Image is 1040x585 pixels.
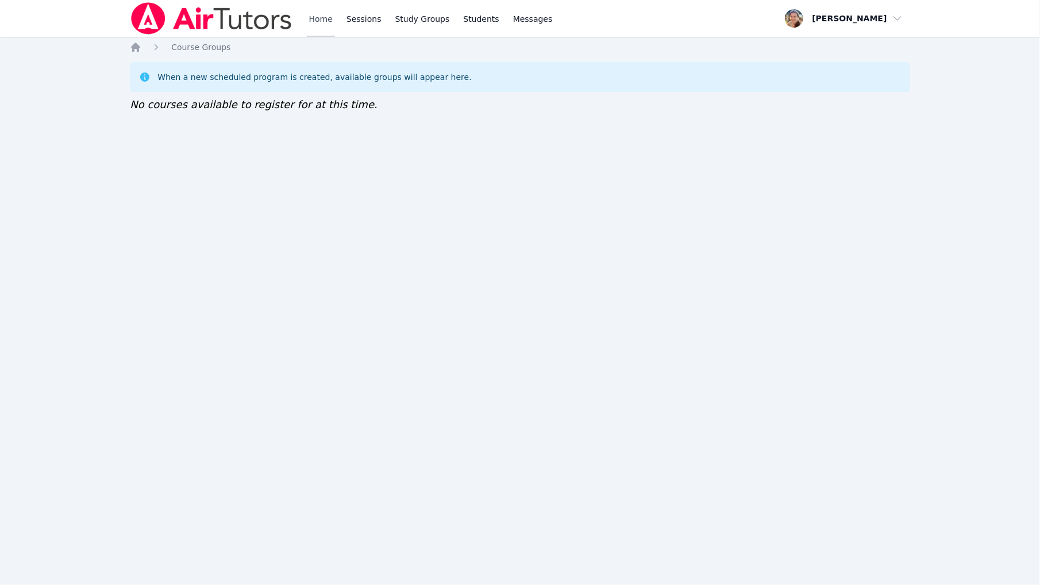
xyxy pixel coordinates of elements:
[171,43,230,52] span: Course Groups
[157,71,472,83] div: When a new scheduled program is created, available groups will appear here.
[130,98,378,110] span: No courses available to register for at this time.
[513,13,553,25] span: Messages
[171,41,230,53] a: Course Groups
[130,2,292,35] img: Air Tutors
[130,41,910,53] nav: Breadcrumb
